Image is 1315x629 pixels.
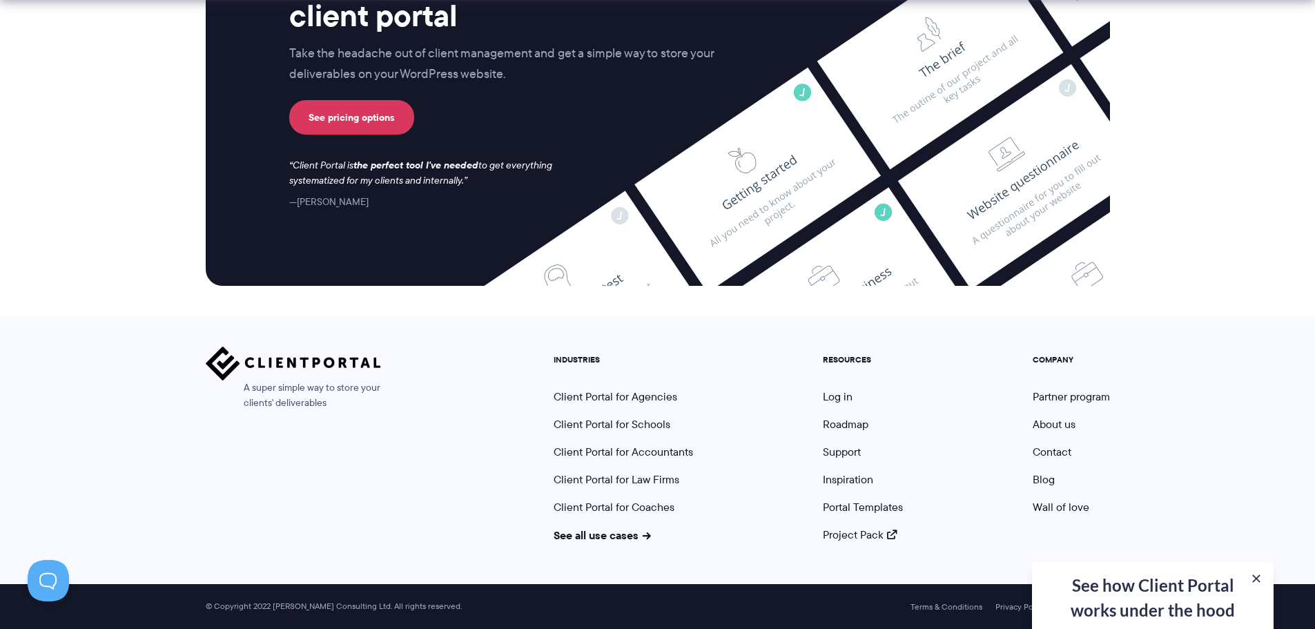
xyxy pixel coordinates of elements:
a: Contact [1033,444,1071,460]
a: See all use cases [554,527,652,543]
a: Wall of love [1033,499,1089,515]
a: Terms & Conditions [910,602,982,612]
strong: the perfect tool I've needed [353,157,478,173]
a: Client Portal for Schools [554,416,670,432]
iframe: Toggle Customer Support [28,560,69,601]
span: © Copyright 2022 [PERSON_NAME] Consulting Ltd. All rights reserved. [199,601,469,612]
h5: COMPANY [1033,355,1110,365]
a: Roadmap [823,416,868,432]
a: Partner program [1033,389,1110,405]
a: Client Portal for Agencies [554,389,677,405]
h5: RESOURCES [823,355,903,365]
span: A super simple way to store your clients' deliverables [206,380,381,411]
p: Take the headache out of client management and get a simple way to store your deliverables on you... [289,43,743,85]
cite: [PERSON_NAME] [289,195,369,209]
p: Client Portal is to get everything systematized for my clients and internally. [289,158,571,188]
a: Log in [823,389,853,405]
a: Client Portal for Coaches [554,499,674,515]
h5: INDUSTRIES [554,355,693,365]
a: Client Portal for Law Firms [554,472,679,487]
a: Project Pack [823,527,897,543]
a: Support [823,444,861,460]
a: Portal Templates [823,499,903,515]
a: See pricing options [289,100,414,135]
a: Privacy Policy [995,602,1046,612]
a: Client Portal for Accountants [554,444,693,460]
a: Blog [1033,472,1055,487]
a: About us [1033,416,1075,432]
a: Inspiration [823,472,873,487]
